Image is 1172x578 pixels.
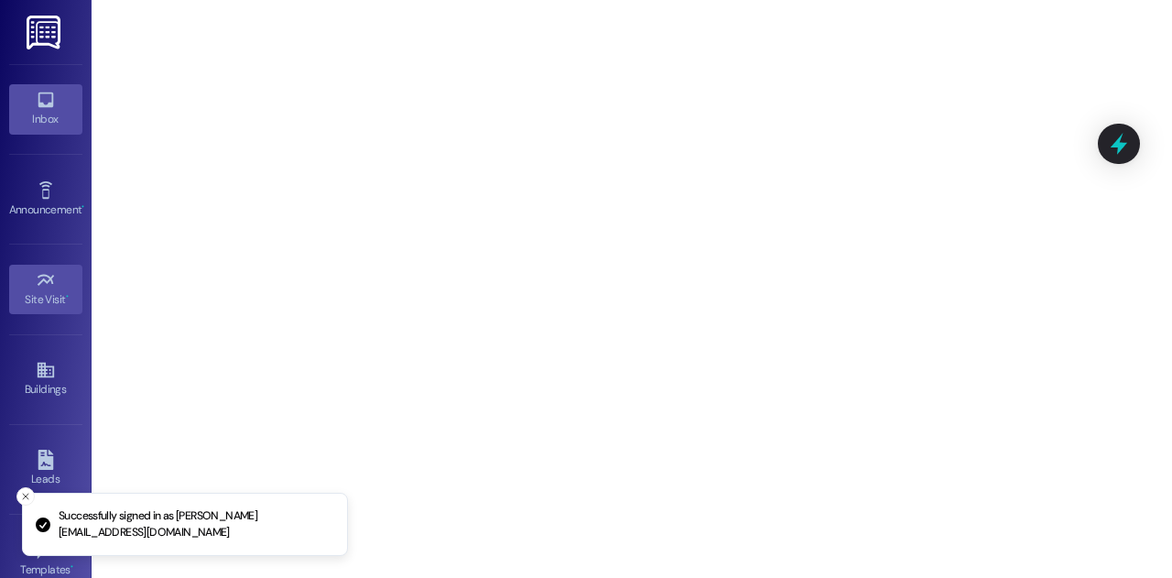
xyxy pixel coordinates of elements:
[9,265,82,314] a: Site Visit •
[16,487,35,506] button: Close toast
[9,84,82,134] a: Inbox
[9,354,82,404] a: Buildings
[71,561,73,573] span: •
[81,201,84,213] span: •
[66,290,69,303] span: •
[59,508,332,540] p: Successfully signed in as [PERSON_NAME][EMAIL_ADDRESS][DOMAIN_NAME]
[27,16,64,49] img: ResiDesk Logo
[9,444,82,494] a: Leads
